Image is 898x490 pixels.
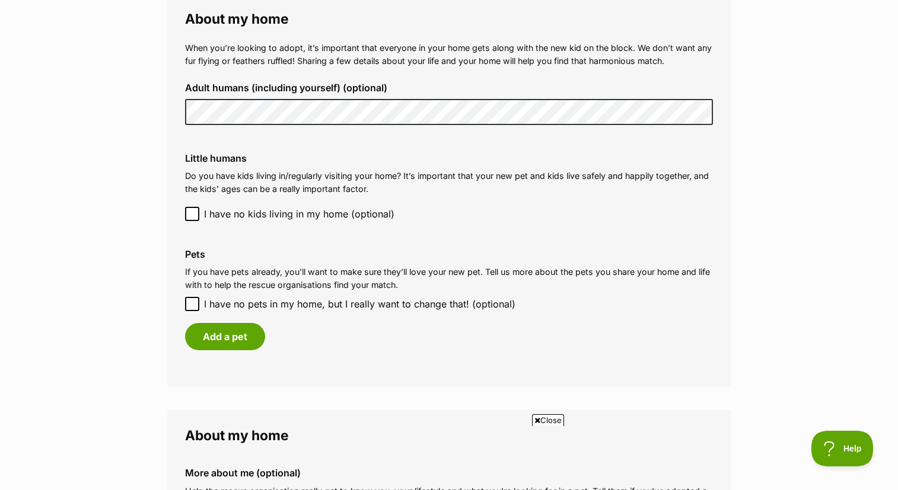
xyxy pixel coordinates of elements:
[204,297,515,311] span: I have no pets in my home, but I really want to change that! (optional)
[185,11,713,27] legend: About my home
[185,82,713,93] label: Adult humans (including yourself) (optional)
[204,207,394,221] span: I have no kids living in my home (optional)
[185,249,713,260] label: Pets
[532,414,564,426] span: Close
[185,265,713,291] p: If you have pets already, you’ll want to make sure they’ll love your new pet. Tell us more about ...
[185,153,713,164] label: Little humans
[185,323,265,350] button: Add a pet
[811,431,874,466] iframe: Help Scout Beacon - Open
[161,431,737,484] iframe: Advertisement
[185,169,713,195] p: Do you have kids living in/regularly visiting your home? It’s important that your new pet and kid...
[185,41,713,67] p: When you’re looking to adopt, it’s important that everyone in your home gets along with the new k...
